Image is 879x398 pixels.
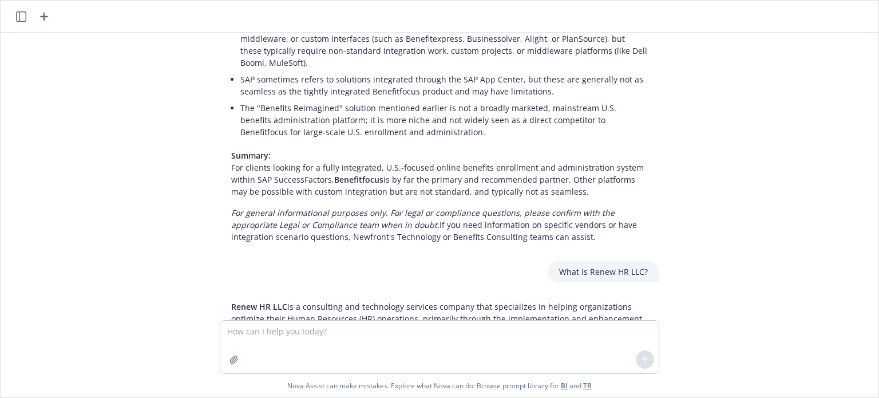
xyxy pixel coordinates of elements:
[231,149,648,198] p: For clients looking for a fully integrated, U.S.-focused online benefits enrollment and administr...
[240,18,648,71] li: There may be some alternate or third-party solutions that can connect to SAP SuccessFactors via A...
[561,381,568,391] a: BI
[240,100,648,140] li: The "Benefits Reimagined" solution mentioned earlier is not a broadly marketed, mainstream U.S. b...
[240,71,648,100] li: SAP sometimes refers to solutions integrated through the SAP App Center, but these are generally ...
[231,150,271,161] span: Summary:
[231,301,648,337] p: is a consulting and technology services company that specializes in helping organizations optimiz...
[231,301,287,312] span: Renew HR LLC
[231,207,648,243] p: If you need information on specific vendors or have integration scenario questions, Newfront's Te...
[5,374,874,397] span: Nova Assist can make mistakes. Explore what Nova can do: Browse prompt library for and
[559,266,648,278] p: What is Renew HR LLC?
[334,174,383,185] span: Benefitfocus
[231,207,615,230] em: For general informational purposes only. For legal or compliance questions, please confirm with t...
[583,381,592,391] a: TR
